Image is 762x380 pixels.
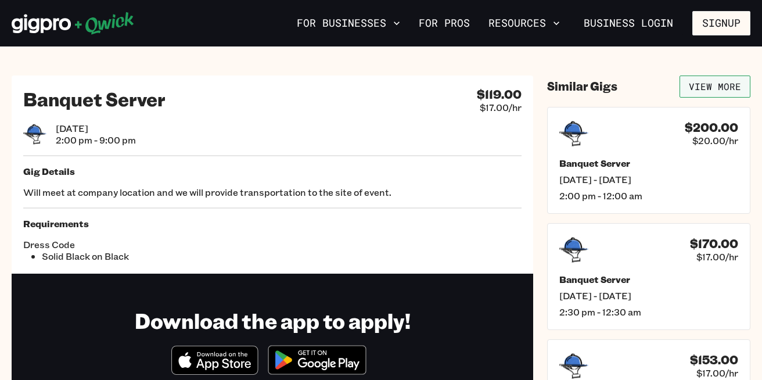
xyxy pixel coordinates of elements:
button: Resources [484,13,565,33]
p: Will meet at company location and we will provide transportation to the site of event. [23,187,522,198]
span: Dress Code [23,239,272,250]
a: For Pros [414,13,475,33]
span: 2:00 pm - 9:00 pm [56,134,136,146]
span: [DATE] [56,123,136,134]
a: Business Login [574,11,683,35]
span: $17.00/hr [696,251,738,263]
a: Download on the App Store [171,365,258,377]
a: $170.00$17.00/hrBanquet Server[DATE] - [DATE]2:30 pm - 12:30 am [547,223,750,330]
span: $17.00/hr [480,102,522,113]
h4: Similar Gigs [547,79,617,94]
span: $20.00/hr [692,135,738,146]
h4: $119.00 [477,87,522,102]
span: $17.00/hr [696,367,738,379]
h4: $200.00 [685,120,738,135]
a: $200.00$20.00/hrBanquet Server[DATE] - [DATE]2:00 pm - 12:00 am [547,107,750,214]
li: Solid Black on Black [42,250,272,262]
span: 2:00 pm - 12:00 am [559,190,738,202]
h4: $153.00 [690,353,738,367]
h5: Gig Details [23,166,522,177]
button: Signup [692,11,750,35]
span: [DATE] - [DATE] [559,174,738,185]
a: View More [680,76,750,98]
h5: Banquet Server [559,274,738,285]
h5: Requirements [23,218,522,230]
span: [DATE] - [DATE] [559,290,738,302]
span: 2:30 pm - 12:30 am [559,306,738,318]
h4: $170.00 [690,236,738,251]
h2: Banquet Server [23,87,166,110]
button: For Businesses [292,13,405,33]
h5: Banquet Server [559,157,738,169]
h1: Download the app to apply! [135,307,411,334]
